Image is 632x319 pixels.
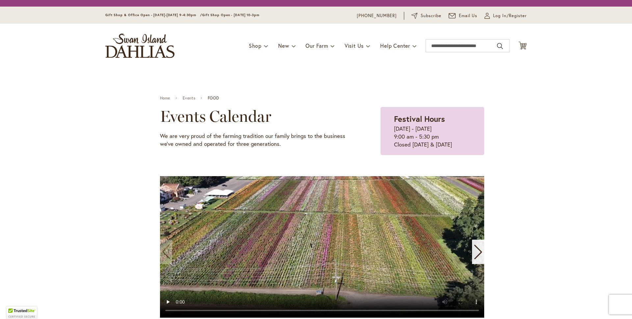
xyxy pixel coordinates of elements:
[485,13,527,19] a: Log In/Register
[160,107,348,125] h2: Events Calendar
[380,42,410,49] span: Help Center
[394,125,470,148] p: [DATE] - [DATE] 9:00 am - 5:30 pm Closed [DATE] & [DATE]
[493,13,527,19] span: Log In/Register
[357,13,397,19] a: [PHONE_NUMBER]
[105,13,202,17] span: Gift Shop & Office Open - [DATE]-[DATE] 9-4:30pm /
[160,96,170,100] a: Home
[449,13,478,19] a: Email Us
[249,42,262,49] span: Shop
[459,13,478,19] span: Email Us
[345,42,364,49] span: Visit Us
[160,176,484,318] swiper-slide: 1 / 11
[7,306,37,319] div: TrustedSite Certified
[394,114,445,124] strong: Festival Hours
[421,13,441,19] span: Subscribe
[105,34,174,58] a: store logo
[160,132,348,148] p: We are very proud of the farming tradition our family brings to the business we've owned and oper...
[208,96,219,100] span: FOOD
[183,96,196,100] a: Events
[278,42,289,49] span: New
[305,42,328,49] span: Our Farm
[411,13,441,19] a: Subscribe
[497,41,503,51] button: Search
[202,13,259,17] span: Gift Shop Open - [DATE] 10-3pm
